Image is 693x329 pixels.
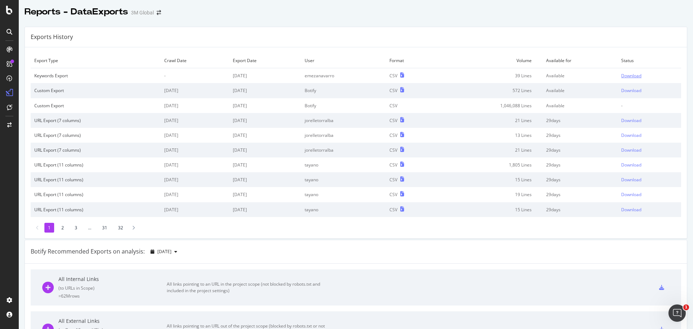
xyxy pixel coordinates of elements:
div: URL Export (11 columns) [34,191,157,198]
div: All Internal Links [58,276,167,283]
td: [DATE] [229,202,301,217]
div: URL Export (11 columns) [34,162,157,168]
div: = 62M rows [58,293,167,299]
iframe: Intercom live chat [668,304,686,322]
td: 572 Lines [437,83,542,98]
div: Download [621,162,641,168]
li: 3 [71,223,81,233]
td: 29 days [542,157,618,172]
td: 21 Lines [437,143,542,157]
td: 29 days [542,128,618,143]
div: All links pointing to an URL in the project scope (not blocked by robots.txt and included in the ... [167,281,329,294]
div: Download [621,147,641,153]
a: Download [621,132,677,138]
td: 29 days [542,113,618,128]
li: 1 [44,223,54,233]
li: 32 [114,223,127,233]
div: Download [621,132,641,138]
div: CSV [389,147,397,153]
div: Download [621,87,641,94]
div: CSV [389,87,397,94]
td: Available for [542,53,618,68]
div: csv-export [659,285,664,290]
td: [DATE] [161,128,229,143]
td: Crawl Date [161,53,229,68]
div: Download [621,73,641,79]
a: Download [621,117,677,124]
div: URL Export (7 columns) [34,147,157,153]
td: [DATE] [229,187,301,202]
div: CSV [389,207,397,213]
td: emezanavarro [301,68,386,83]
button: [DATE] [148,246,180,257]
div: Keywords Export [34,73,157,79]
td: - [161,68,229,83]
td: - [618,98,681,113]
li: ... [84,223,95,233]
td: [DATE] [161,113,229,128]
td: [DATE] [161,98,229,113]
div: Available [546,87,614,94]
div: Botify Recommended Exports on analysis: [31,247,145,256]
div: Custom Export [34,103,157,109]
td: [DATE] [229,83,301,98]
div: Download [621,177,641,183]
td: User [301,53,386,68]
div: URL Export (7 columns) [34,117,157,124]
div: CSV [389,162,397,168]
div: CSV [389,132,397,138]
div: Available [546,103,614,109]
div: CSV [389,73,397,79]
div: URL Export (7 columns) [34,132,157,138]
td: [DATE] [229,113,301,128]
span: 1 [683,304,689,310]
a: Download [621,191,677,198]
td: [DATE] [229,68,301,83]
div: CSV [389,177,397,183]
li: 31 [99,223,111,233]
td: [DATE] [229,128,301,143]
a: Download [621,177,677,183]
td: Botify [301,83,386,98]
td: 1,805 Lines [437,157,542,172]
td: Export Type [31,53,161,68]
td: [DATE] [161,202,229,217]
li: 2 [58,223,67,233]
td: [DATE] [229,143,301,157]
div: Reports - DataExports [25,6,128,18]
td: tayano [301,202,386,217]
td: 15 Lines [437,202,542,217]
div: All External Links [58,317,167,325]
div: Download [621,191,641,198]
td: tayano [301,187,386,202]
div: Available [546,73,614,79]
td: 29 days [542,187,618,202]
div: Custom Export [34,87,157,94]
td: [DATE] [229,172,301,187]
td: [DATE] [161,83,229,98]
td: [DATE] [229,98,301,113]
div: Download [621,207,641,213]
td: 1,046,088 Lines [437,98,542,113]
td: [DATE] [229,157,301,172]
td: 15 Lines [437,172,542,187]
td: Status [618,53,681,68]
td: Format [386,53,437,68]
td: 39 Lines [437,68,542,83]
div: URL Export (11 columns) [34,207,157,213]
td: 21 Lines [437,113,542,128]
td: Volume [437,53,542,68]
div: Download [621,117,641,124]
div: CSV [389,191,397,198]
td: 29 days [542,172,618,187]
td: 19 Lines [437,187,542,202]
td: [DATE] [161,157,229,172]
td: jorelletorralba [301,143,386,157]
div: arrow-right-arrow-left [157,10,161,15]
td: 29 days [542,143,618,157]
a: Download [621,73,677,79]
div: 3M Global [131,9,154,16]
div: CSV [389,117,397,124]
td: tayano [301,172,386,187]
td: jorelletorralba [301,113,386,128]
